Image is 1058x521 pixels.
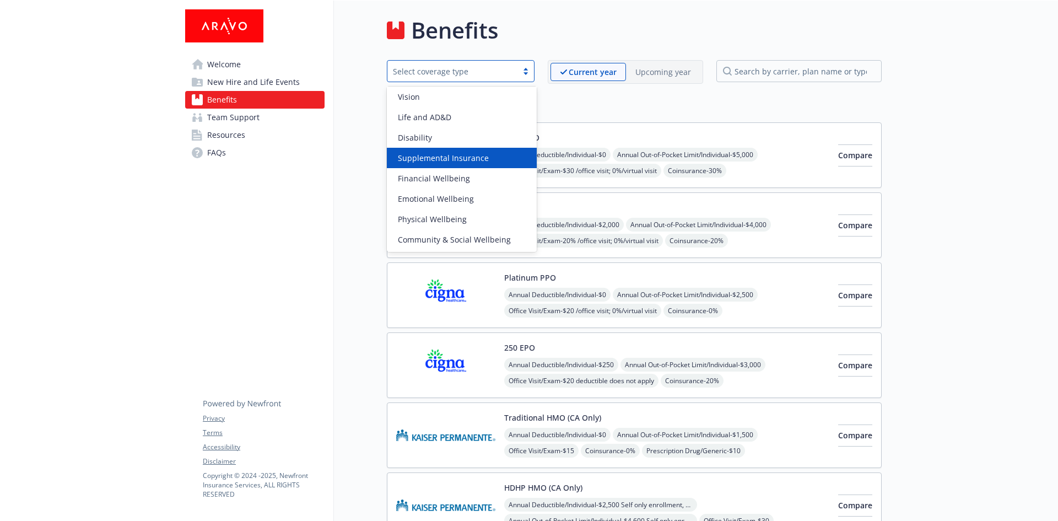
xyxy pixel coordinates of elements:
p: Copyright © 2024 - 2025 , Newfront Insurance Services, ALL RIGHTS RESERVED [203,471,324,499]
span: Prescription Drug/Generic - $10 [642,444,745,458]
span: Team Support [207,109,260,126]
span: Annual Out-of-Pocket Limit/Individual - $5,000 [613,148,758,162]
span: Compare [838,290,872,300]
span: Annual Out-of-Pocket Limit/Individual - $2,500 [613,288,758,302]
span: Office Visit/Exam - 20% /office visit; 0%/virtual visit [504,234,663,248]
span: Annual Deductible/Individual - $0 [504,288,611,302]
span: Coinsurance - 20% [665,234,728,248]
span: Financial Wellbeing [398,173,470,184]
span: Office Visit/Exam - $15 [504,444,579,458]
input: search by carrier, plan name or type [716,60,882,82]
a: Resources [185,126,325,144]
span: Coinsurance - 0% [663,304,722,318]
button: Compare [838,425,872,447]
span: Life and AD&D [398,111,451,123]
span: Coinsurance - 30% [663,164,726,178]
a: Benefits [185,91,325,109]
h2: Medical [387,97,882,114]
button: 250 EPO [504,342,535,353]
span: Community & Social Wellbeing [398,234,511,245]
span: Coinsurance - 0% [581,444,640,458]
img: CIGNA carrier logo [396,342,495,389]
span: Compare [838,430,872,441]
button: Traditional HMO (CA Only) [504,412,601,423]
span: Welcome [207,56,241,73]
a: Welcome [185,56,325,73]
a: New Hire and Life Events [185,73,325,91]
span: Supplemental Insurance [398,152,489,164]
span: Compare [838,500,872,511]
span: Annual Out-of-Pocket Limit/Individual - $4,000 [626,218,771,232]
a: Team Support [185,109,325,126]
a: Privacy [203,413,324,423]
button: Compare [838,355,872,377]
button: Compare [838,144,872,166]
span: Compare [838,220,872,230]
span: Compare [838,150,872,160]
span: Coinsurance - 20% [661,374,724,388]
span: Annual Deductible/Individual - $250 [504,358,618,372]
span: Disability [398,132,432,143]
span: Compare [838,360,872,370]
a: Terms [203,428,324,438]
span: Resources [207,126,245,144]
span: Annual Out-of-Pocket Limit/Individual - $1,500 [613,428,758,442]
p: Upcoming year [635,66,691,78]
a: FAQs [185,144,325,162]
img: CIGNA carrier logo [396,272,495,319]
img: Kaiser Permanente Insurance Company carrier logo [396,412,495,459]
span: Vision [398,91,420,103]
button: Compare [838,214,872,237]
span: Annual Deductible/Individual - $0 [504,148,611,162]
a: Accessibility [203,442,324,452]
h1: Benefits [411,14,498,47]
span: Benefits [207,91,237,109]
span: FAQs [207,144,226,162]
span: Physical Wellbeing [398,213,467,225]
span: Annual Deductible/Individual - $2,500 Self only enrollment, $3,300 for any one member within a Fa... [504,498,697,512]
button: Compare [838,495,872,517]
span: New Hire and Life Events [207,73,300,91]
span: Annual Deductible/Individual - $2,000 [504,218,624,232]
div: Select coverage type [393,66,512,77]
span: Office Visit/Exam - $20 deductible does not apply [504,374,658,388]
button: HDHP HMO (CA Only) [504,482,582,493]
span: Emotional Wellbeing [398,193,474,205]
button: Platinum PPO [504,272,556,283]
span: Annual Deductible/Individual - $0 [504,428,611,442]
span: Office Visit/Exam - $20 /office visit; 0%/virtual visit [504,304,661,318]
a: Disclaimer [203,456,324,466]
span: Office Visit/Exam - $30 /office visit; 0%/virtual visit [504,164,661,178]
span: Annual Out-of-Pocket Limit/Individual - $3,000 [620,358,765,372]
p: Current year [569,66,617,78]
button: Compare [838,284,872,307]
